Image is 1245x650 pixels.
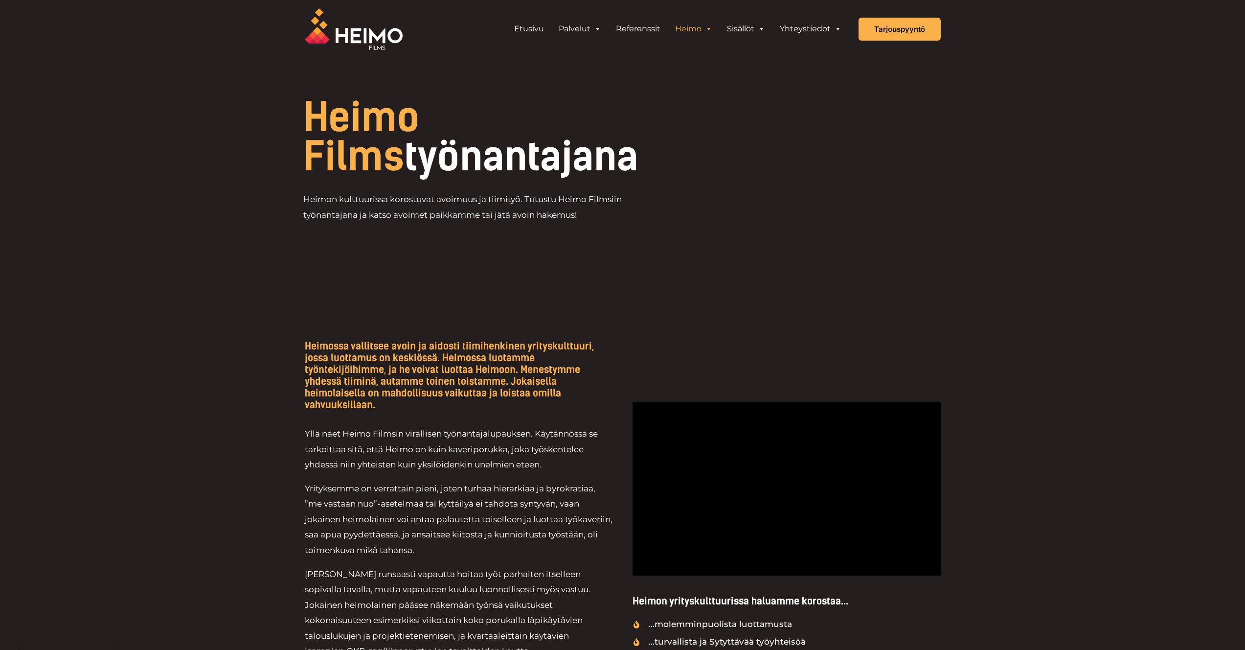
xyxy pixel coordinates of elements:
[633,595,941,607] h5: Heimon yrityskulttuurissa haluamme korostaa...
[551,19,609,39] a: Palvelut
[646,617,792,632] span: ...molemminpuolista luottamusta
[646,634,806,650] span: ...turvallista ja Sytyttävää työyhteisöä
[502,19,854,39] aside: Header Widget 1
[303,98,689,176] h1: työnantajana
[303,192,623,223] p: Heimon kulttuurissa korostuvat avoimuus ja tiimityö. Tutustu Heimo Filmsiin työnantajana ja katso...
[609,19,668,39] a: Referenssit
[305,426,613,473] p: Yllä näet Heimo Filmsin virallisen työnantajalupauksen. Käytännössä se tarkoittaa sitä, että Heim...
[668,19,720,39] a: Heimo
[303,94,419,180] span: Heimo Films
[720,19,772,39] a: Sisällöt
[772,19,849,39] a: Yhteystiedot
[305,340,613,411] h5: Heimossa vallitsee avoin ja aidosti tiimihenkinen yrityskulttuuri, jossa luottamus on keskiössä. ...
[305,481,613,558] p: Yrityksemme on verrattain pieni, joten turhaa hierarkiaa ja byrokratiaa, ”me vastaan nuo”-asetelm...
[633,402,941,576] iframe: TULEN TARINA – Heimo Films | Brändifilmi 2022
[507,19,551,39] a: Etusivu
[859,18,941,41] a: Tarjouspyyntö
[305,8,403,50] img: Heimo Filmsin logo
